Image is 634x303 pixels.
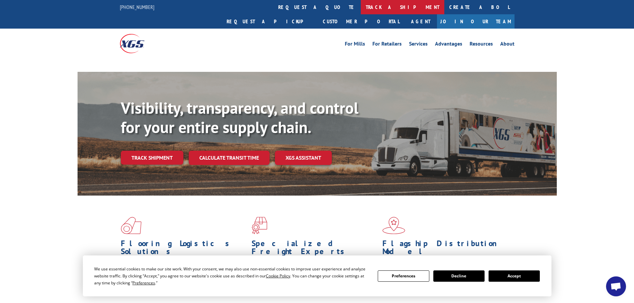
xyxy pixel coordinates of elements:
a: For Mills [345,41,365,49]
button: Preferences [378,270,429,282]
img: xgs-icon-total-supply-chain-intelligence-red [121,217,141,234]
a: [PHONE_NUMBER] [120,4,154,10]
a: Customer Portal [318,14,404,29]
span: Cookie Policy [266,273,290,279]
a: Resources [470,41,493,49]
span: Preferences [132,280,155,286]
div: Open chat [606,276,626,296]
div: Cookie Consent Prompt [83,255,551,296]
div: We use essential cookies to make our site work. With your consent, we may also use non-essential ... [94,265,370,286]
img: xgs-icon-flagship-distribution-model-red [382,217,405,234]
a: About [500,41,515,49]
a: XGS ASSISTANT [275,151,332,165]
a: Calculate transit time [189,151,270,165]
img: xgs-icon-focused-on-flooring-red [252,217,267,234]
a: Join Our Team [437,14,515,29]
h1: Flagship Distribution Model [382,239,508,259]
button: Accept [489,270,540,282]
a: For Retailers [372,41,402,49]
a: Advantages [435,41,462,49]
a: Agent [404,14,437,29]
h1: Specialized Freight Experts [252,239,377,259]
a: Services [409,41,428,49]
button: Decline [433,270,485,282]
a: Request a pickup [222,14,318,29]
b: Visibility, transparency, and control for your entire supply chain. [121,97,358,137]
a: Track shipment [121,151,183,165]
h1: Flooring Logistics Solutions [121,239,247,259]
